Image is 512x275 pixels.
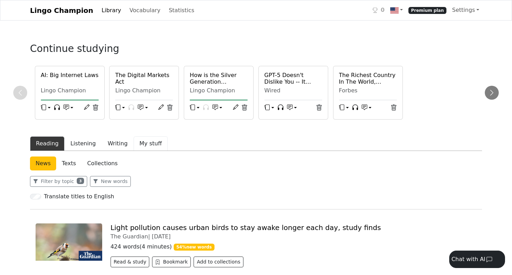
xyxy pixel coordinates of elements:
[30,3,93,17] a: Lingo Champion
[99,3,124,17] a: Library
[264,72,322,85] a: GPT-5 Doesn't Dislike You -- It Might Just Need a Benchmark for Emotional Intelligence
[174,244,214,251] span: 54 % new words
[339,72,397,85] a: The Richest Country In The World, According To The Economist Rich List
[406,3,450,17] a: Premium plan
[134,136,168,151] button: My stuff
[111,257,150,267] button: Read & study
[127,3,163,17] a: Vocabulary
[41,87,99,94] div: Lingo Champion
[115,72,173,85] a: The Digital Markets Act
[56,156,82,170] a: Texts
[190,72,248,85] a: How is the Silver Generation changing the modern market?
[111,260,152,266] a: Read & study
[449,251,505,268] button: Chat with AI
[44,193,114,200] h6: Translate titles to English
[102,136,134,151] button: Writing
[390,6,399,15] img: us.svg
[65,136,102,151] button: Listening
[90,176,131,187] button: New words
[111,233,476,240] div: The Guardian |
[111,223,381,232] a: Light pollution causes urban birds to stay awake longer each day, study finds
[82,156,123,170] a: Collections
[194,257,243,267] button: Add to collections
[408,7,447,14] span: Premium plan
[370,3,387,17] a: 0
[449,3,482,17] a: Settings
[264,87,322,94] div: Wired
[166,3,197,17] a: Statistics
[190,87,248,94] div: Lingo Champion
[30,43,274,55] h3: Continue studying
[381,6,384,14] span: 0
[41,72,99,78] a: AI: Big Internet Laws
[30,156,56,170] a: News
[111,243,476,251] p: 424 words ( 4 minutes )
[36,223,102,261] img: 4037.jpg
[115,87,173,94] div: Lingo Champion
[30,176,87,187] button: Filter by topic3
[451,255,485,263] div: Chat with AI
[30,136,65,151] button: Reading
[152,257,191,267] button: Bookmark
[152,233,171,240] span: [DATE]
[77,178,84,184] span: 3
[339,87,397,94] div: Forbes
